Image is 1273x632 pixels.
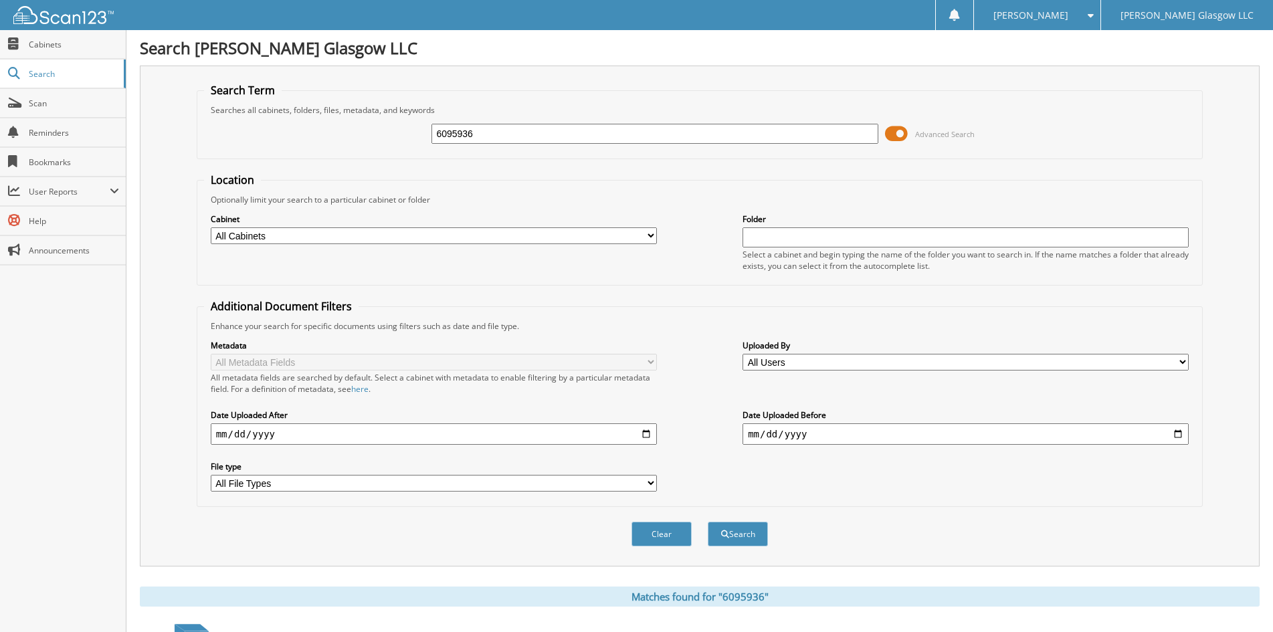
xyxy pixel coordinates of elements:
div: All metadata fields are searched by default. Select a cabinet with metadata to enable filtering b... [211,372,657,395]
label: File type [211,461,657,472]
button: Search [708,522,768,546]
label: Folder [743,213,1189,225]
label: Cabinet [211,213,657,225]
input: end [743,423,1189,445]
a: here [351,383,369,395]
label: Uploaded By [743,340,1189,351]
span: User Reports [29,186,110,197]
span: Help [29,215,119,227]
div: Select a cabinet and begin typing the name of the folder you want to search in. If the name match... [743,249,1189,272]
legend: Location [204,173,261,187]
span: Cabinets [29,39,119,50]
input: start [211,423,657,445]
span: Search [29,68,117,80]
span: [PERSON_NAME] [993,11,1068,19]
span: Advanced Search [915,129,975,139]
span: Scan [29,98,119,109]
label: Date Uploaded After [211,409,657,421]
h1: Search [PERSON_NAME] Glasgow LLC [140,37,1260,59]
label: Date Uploaded Before [743,409,1189,421]
div: Matches found for "6095936" [140,587,1260,607]
div: Searches all cabinets, folders, files, metadata, and keywords [204,104,1196,116]
span: Announcements [29,245,119,256]
img: scan123-logo-white.svg [13,6,114,24]
span: Bookmarks [29,156,119,168]
span: [PERSON_NAME] Glasgow LLC [1120,11,1254,19]
span: Reminders [29,127,119,138]
button: Clear [631,522,692,546]
div: Enhance your search for specific documents using filters such as date and file type. [204,320,1196,332]
label: Metadata [211,340,657,351]
legend: Additional Document Filters [204,299,359,314]
legend: Search Term [204,83,282,98]
div: Optionally limit your search to a particular cabinet or folder [204,194,1196,205]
